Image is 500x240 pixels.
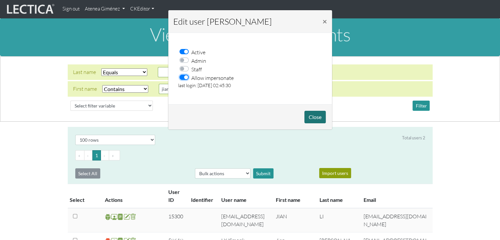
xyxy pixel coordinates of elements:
[173,15,272,28] h5: Edit user [PERSON_NAME]
[191,48,205,56] label: Active
[191,73,234,82] label: Allow impersonate
[191,56,206,65] label: Admin
[317,12,332,31] button: Close
[322,16,327,26] span: ×
[304,111,326,123] button: Close
[191,65,202,73] label: Staff
[178,82,322,89] p: last login: [DATE] 02:45:30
